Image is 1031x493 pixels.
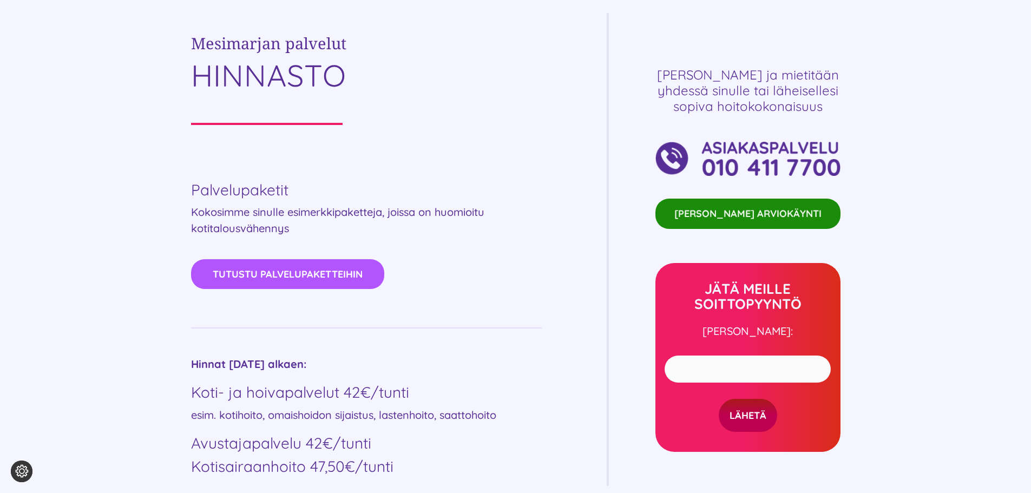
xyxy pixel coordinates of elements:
input: LÄHETÄ [719,399,777,432]
a: Tutustu palvelupaketteihin [191,259,384,289]
a: [PERSON_NAME] ARVIOKÄYNTI [655,199,840,229]
span: Tutustu palvelupaketteihin [213,268,363,280]
p: esim. kotihoito, omaishoidon sijaistus, lastenhoito, saattohoito [191,407,542,423]
button: Evästeasetukset [11,461,32,482]
p: Kokosimme sinulle esimerkkipaketteja, joissa on huomioitu kotitalousvähennys [191,204,542,236]
strong: Hinnat [DATE] alkaen: [191,357,306,371]
p: [PERSON_NAME]: [655,323,840,339]
span: Mesimarjan palvelut [191,32,346,54]
span: [PERSON_NAME] ARVIOKÄYNTI [674,207,822,221]
h4: Kotisairaanhoito 47,50€/tunti [191,457,542,476]
h1: HINNASTO [191,59,542,93]
h4: Palvelupaketit [191,181,542,199]
form: Yhteydenottolomake [665,350,831,432]
strong: JÄTÄ MEILLE SOITTOPYYNTÖ [694,280,802,313]
h4: Avustajapalvelu 42€/tunti [191,434,542,452]
h4: Koti- ja hoivapalvelut 42€/tunti [191,383,542,402]
h4: [PERSON_NAME] ja mieti­tään yhdessä si­nulle tai lähei­sellesi sopiva hoitokokonaisuus [655,67,840,114]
